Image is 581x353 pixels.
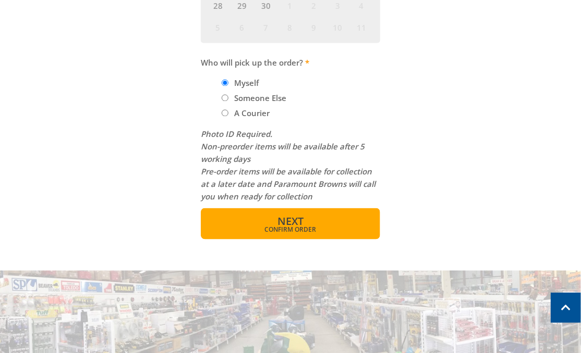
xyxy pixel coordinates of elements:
[231,17,253,37] span: 6
[207,17,229,37] span: 5
[326,17,349,37] span: 10
[231,74,262,92] label: Myself
[201,129,376,202] em: Photo ID Required. Non-preorder items will be available after 5 working days Pre-order items will...
[277,215,304,229] span: Next
[302,17,325,37] span: 9
[231,105,273,122] label: A Courier
[231,90,290,107] label: Someone Else
[222,110,228,117] input: Please select who will pick up the order.
[255,17,277,37] span: 7
[279,17,301,37] span: 8
[222,95,228,102] input: Please select who will pick up the order.
[350,17,373,37] span: 11
[201,208,380,239] button: Next Confirm order
[201,57,380,69] label: Who will pick up the order?
[223,227,358,233] span: Confirm order
[222,80,228,86] input: Please select who will pick up the order.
